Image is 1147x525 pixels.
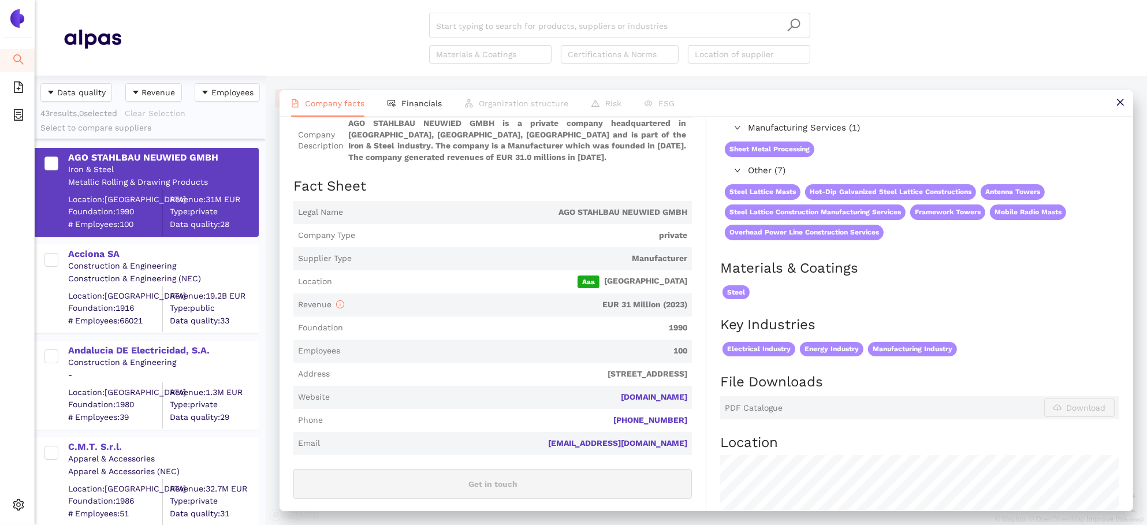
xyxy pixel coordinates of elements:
h2: Fact Sheet [293,177,692,196]
span: Financials [401,99,442,108]
span: Data quality: 29 [170,411,258,423]
span: Foundation: 1990 [68,206,162,218]
span: [STREET_ADDRESS] [334,368,687,380]
span: Manufacturer [356,253,687,265]
h2: Materials & Coatings [720,259,1119,278]
div: Manufacturing Services (1) [720,119,1118,137]
span: Data quality: 31 [170,508,258,519]
div: AGO STAHLBAU NEUWIED GMBH [68,151,258,164]
span: setting [13,495,24,518]
span: Framework Towers [910,204,985,220]
span: 43 results, 0 selected [40,109,117,118]
button: Clear Selection [124,104,193,122]
span: Website [298,392,330,403]
div: Iron & Steel [68,164,258,176]
div: Construction & Engineering [68,260,258,272]
div: Location: [GEOGRAPHIC_DATA] [68,386,162,398]
div: Revenue: 19.2B EUR [170,290,258,301]
span: # Employees: 100 [68,218,162,230]
span: Electrical Industry [723,342,795,356]
span: Phone [298,415,323,426]
div: Other (7) [720,162,1118,180]
span: Steel Lattice Masts [725,184,800,200]
span: Legal Name [298,207,343,218]
span: caret-down [132,88,140,98]
div: Revenue: 32.7M EUR [170,483,258,494]
span: Hot-Dip Galvanized Steel Lattice Constructions [805,184,976,200]
span: [GEOGRAPHIC_DATA] [337,275,687,288]
h2: File Downloads [720,373,1119,392]
div: - [68,370,258,381]
span: right [734,167,741,174]
span: close [1116,98,1125,107]
span: Type: private [170,496,258,507]
span: AGO STAHLBAU NEUWIED GMBH is a private company headquartered in [GEOGRAPHIC_DATA], [GEOGRAPHIC_DA... [348,118,687,163]
span: Type: private [170,399,258,411]
span: Type: private [170,206,258,218]
span: Location [298,276,332,288]
span: Energy Industry [800,342,863,356]
span: Revenue [298,300,344,309]
span: Foundation [298,322,343,334]
h2: Key Industries [720,315,1119,335]
span: apartment [465,99,473,107]
span: Manufacturing Services (1) [748,121,1114,135]
span: private [360,230,687,241]
span: Employees [298,345,340,357]
span: Type: public [170,303,258,314]
span: Steel Lattice Construction Manufacturing Services [725,204,906,220]
span: ESG [658,99,675,108]
div: Metallic Rolling & Drawing Products [68,177,258,188]
div: Revenue: 1.3M EUR [170,386,258,398]
span: Data quality: 28 [170,218,258,230]
span: 1990 [348,322,687,334]
span: search [13,50,24,73]
span: Data quality: 33 [170,315,258,326]
span: Foundation: 1916 [68,303,162,314]
span: AGO STAHLBAU NEUWIED GMBH [348,207,687,218]
span: Supplier Type [298,253,352,265]
span: Sheet Metal Processing [725,142,814,157]
span: Company Description [298,129,344,152]
span: Foundation: 1986 [68,496,162,507]
span: Mobile Radio Masts [990,204,1066,220]
span: Risk [605,99,621,108]
span: Email [298,438,320,449]
div: Location: [GEOGRAPHIC_DATA] [68,193,162,205]
span: Address [298,368,330,380]
span: Steel [723,285,750,300]
span: eye [645,99,653,107]
span: search [787,18,801,32]
div: Construction & Engineering (NEC) [68,273,258,285]
div: Revenue: 31M EUR [170,193,258,205]
span: file-text [291,99,299,107]
span: Organization structure [479,99,568,108]
span: 100 [345,345,687,357]
span: caret-down [47,88,55,98]
span: EUR 31 Million (2023) [349,299,687,311]
button: caret-downEmployees [195,83,260,102]
img: Homepage [64,24,121,53]
span: caret-down [201,88,209,98]
span: Antenna Towers [981,184,1045,200]
span: file-add [13,77,24,100]
span: warning [591,99,599,107]
span: Other (7) [748,164,1114,178]
span: Company Type [298,230,355,241]
span: # Employees: 66021 [68,315,162,326]
h2: Location [720,433,1119,453]
div: Apparel & Accessories (NEC) [68,466,258,478]
div: Location: [GEOGRAPHIC_DATA] [68,290,162,301]
span: # Employees: 39 [68,411,162,423]
span: container [13,105,24,128]
span: Employees [211,86,254,99]
span: Aaa [578,275,599,288]
button: close [1107,90,1133,116]
div: Acciona SA [68,248,258,260]
span: Revenue [142,86,176,99]
span: fund-view [388,99,396,107]
div: Andalucia DE Electricidad, S.A. [68,344,258,357]
span: right [734,124,741,131]
button: caret-downData quality [40,83,112,102]
button: caret-downRevenue [125,83,182,102]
